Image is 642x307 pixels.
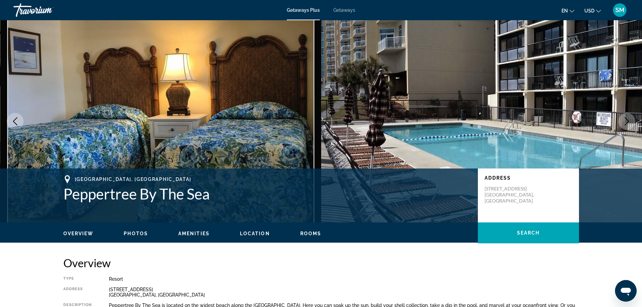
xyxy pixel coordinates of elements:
span: Location [240,231,270,236]
button: Change currency [584,6,601,16]
a: Travorium [13,1,81,19]
a: Getaways [333,7,355,13]
span: SM [615,7,624,13]
span: Amenities [178,231,210,236]
button: Photos [124,231,148,237]
button: Amenities [178,231,210,237]
button: Search [478,222,579,243]
button: User Menu [611,3,629,17]
div: [STREET_ADDRESS] [GEOGRAPHIC_DATA], [GEOGRAPHIC_DATA] [109,287,579,298]
span: Search [517,230,540,236]
button: Previous image [7,113,24,130]
span: [GEOGRAPHIC_DATA], [GEOGRAPHIC_DATA] [75,177,191,182]
span: Photos [124,231,148,236]
div: Resort [109,276,579,282]
button: Location [240,231,270,237]
a: Getaways Plus [287,7,320,13]
p: [STREET_ADDRESS] [GEOGRAPHIC_DATA], [GEOGRAPHIC_DATA] [485,186,539,204]
span: Overview [63,231,94,236]
button: Change language [561,6,574,16]
p: Address [485,175,572,181]
h1: Peppertree By The Sea [63,185,471,203]
span: Rooms [300,231,322,236]
button: Overview [63,231,94,237]
div: Address [63,287,92,298]
div: Type [63,276,92,282]
button: Next image [618,113,635,130]
span: USD [584,8,594,13]
h2: Overview [63,256,579,270]
button: Rooms [300,231,322,237]
iframe: Button to launch messaging window [615,280,637,302]
span: en [561,8,568,13]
